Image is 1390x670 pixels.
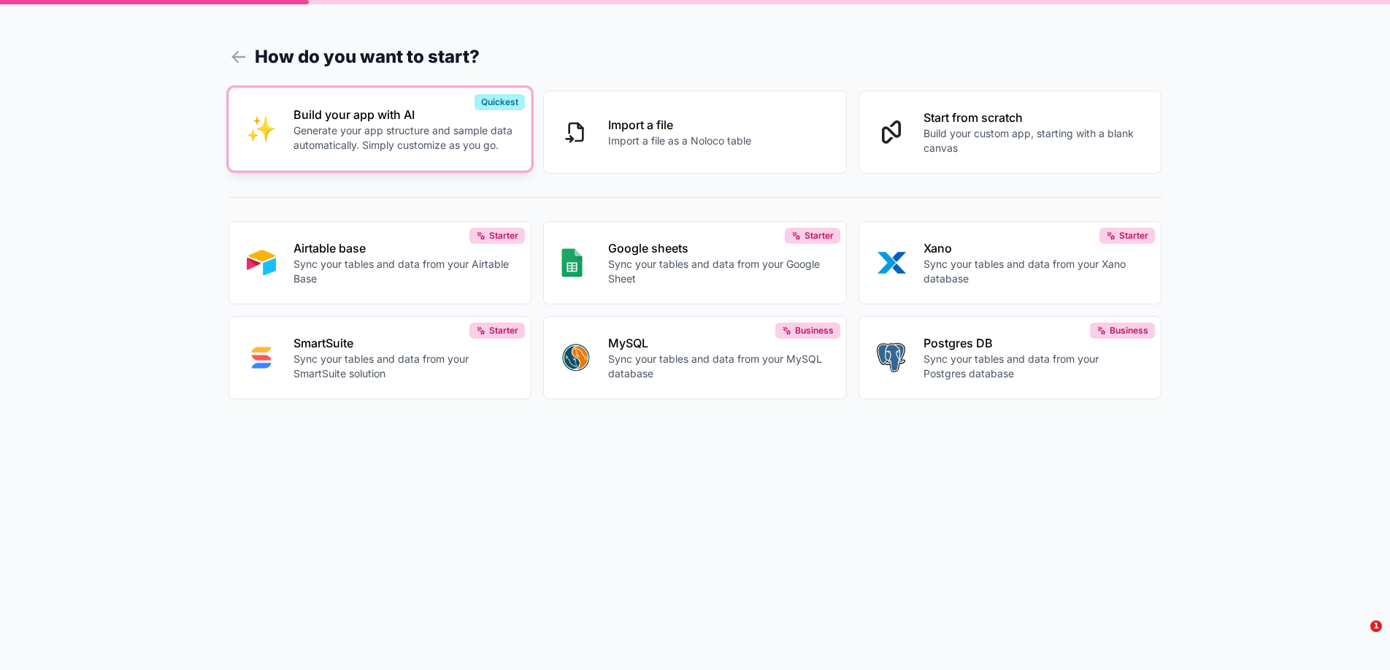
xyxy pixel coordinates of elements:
p: Sync your tables and data from your Google Sheet [608,257,829,286]
button: AIRTABLEAirtable baseSync your tables and data from your Airtable BaseStarter [229,221,532,304]
p: Sync your tables and data from your SmartSuite solution [293,352,514,381]
p: Postgres DB [924,334,1144,352]
p: Build your custom app, starting with a blank canvas [924,126,1144,155]
img: SMART_SUITE [247,343,276,372]
span: Business [1110,325,1148,336]
button: GOOGLE_SHEETSGoogle sheetsSync your tables and data from your Google SheetStarter [543,221,847,304]
iframe: Intercom live chat [1340,620,1375,655]
img: POSTGRES [877,343,905,372]
p: Airtable base [293,239,514,257]
img: GOOGLE_SHEETS [561,248,583,277]
span: Starter [489,230,518,242]
span: Business [795,325,834,336]
h1: How do you want to start? [229,44,1162,70]
p: Import a file [608,116,751,134]
span: 1 [1370,620,1382,632]
button: Start from scratchBuild your custom app, starting with a blank canvas [859,91,1162,174]
button: XANOXanoSync your tables and data from your Xano databaseStarter [859,221,1162,304]
span: Starter [1119,230,1148,242]
p: Sync your tables and data from your Xano database [924,257,1144,286]
img: AIRTABLE [247,248,276,277]
button: INTERNAL_WITH_AIBuild your app with AIGenerate your app structure and sample data automatically. ... [229,88,532,171]
p: Generate your app structure and sample data automatically. Simply customize as you go. [293,123,514,153]
p: MySQL [608,334,829,352]
p: Start from scratch [924,109,1144,126]
p: Sync your tables and data from your MySQL database [608,352,829,381]
button: MYSQLMySQLSync your tables and data from your MySQL databaseBusiness [543,316,847,399]
button: POSTGRESPostgres DBSync your tables and data from your Postgres databaseBusiness [859,316,1162,399]
button: SMART_SUITESmartSuiteSync your tables and data from your SmartSuite solutionStarter [229,316,532,399]
p: SmartSuite [293,334,514,352]
img: XANO [877,248,906,277]
p: Sync your tables and data from your Postgres database [924,352,1144,381]
span: Starter [489,325,518,336]
img: INTERNAL_WITH_AI [247,115,276,144]
p: Build your app with AI [293,106,514,123]
p: Sync your tables and data from your Airtable Base [293,257,514,286]
img: MYSQL [561,343,591,372]
button: Import a fileImport a file as a Noloco table [543,91,847,174]
p: Google sheets [608,239,829,257]
p: Import a file as a Noloco table [608,134,751,148]
p: Xano [924,239,1144,257]
div: Quickest [475,94,525,110]
span: Starter [805,230,834,242]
